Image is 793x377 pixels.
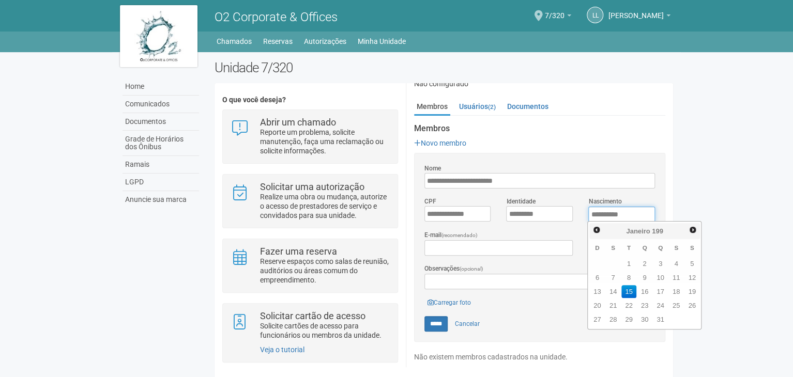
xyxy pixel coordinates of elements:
[414,139,466,147] a: Novo membro
[123,96,199,113] a: Comunicados
[260,128,390,155] p: Reporte um problema, solicite manutenção, faça uma reclamação ou solicite informações.
[590,224,602,236] a: Anterior
[441,232,478,238] span: (recomendado)
[260,192,390,220] p: Realize uma obra ou mudança, autorize o acesso de prestadores de serviço e convidados para sua un...
[120,5,197,67] img: logo.jpg
[590,299,605,312] a: 20
[690,244,694,251] span: Sábado
[231,182,389,220] a: Solicitar uma autorização Realize uma obra ou mudança, autorize o acesso de prestadores de serviç...
[123,174,199,191] a: LGPD
[358,34,406,49] a: Minha Unidade
[642,244,647,251] span: Quarta
[414,99,450,116] a: Membros
[260,321,390,340] p: Solicite cartões de acesso para funcionários ou membros da unidade.
[588,197,621,206] label: Nascimento
[595,244,599,251] span: Domingo
[637,313,652,326] a: 30
[414,124,665,133] strong: Membros
[669,299,684,312] a: 25
[304,34,346,49] a: Autorizações
[674,244,678,251] span: Sexta
[669,257,684,270] a: 4
[653,285,668,298] a: 17
[684,257,699,270] a: 5
[215,10,338,24] span: O2 Corporate & Offices
[123,156,199,174] a: Ramais
[687,224,698,236] a: Próximo
[231,311,389,340] a: Solicitar cartão de acesso Solicite cartões de acesso para funcionários ou membros da unidade.
[590,285,605,298] a: 13
[260,257,390,285] p: Reserve espaços como salas de reunião, auditórios ou áreas comum do empreendimento.
[637,271,652,284] a: 9
[217,34,252,49] a: Chamados
[684,299,699,312] a: 26
[260,181,364,192] strong: Solicitar uma autorização
[684,285,699,298] a: 19
[590,271,605,284] a: 6
[260,345,304,354] a: Veja o tutorial
[424,297,474,308] a: Carregar foto
[637,257,652,270] a: 2
[611,244,615,251] span: Segunda
[684,271,699,284] a: 12
[449,316,485,332] a: Cancelar
[658,244,663,251] span: Quinta
[653,257,668,270] a: 3
[424,230,478,240] label: E-mail
[215,60,673,75] h2: Unidade 7/320
[606,271,621,284] a: 7
[637,285,652,298] a: 16
[123,78,199,96] a: Home
[590,313,605,326] a: 27
[621,313,636,326] a: 29
[592,226,601,234] span: Anterior
[260,310,365,321] strong: Solicitar cartão de acesso
[260,117,336,128] strong: Abrir um chamado
[414,352,665,362] div: Não existem membros cadastrados na unidade.
[608,2,664,20] span: lucas leal finger
[587,7,603,23] a: ll
[222,96,398,104] h4: O que você deseja?
[123,131,199,156] a: Grade de Horários dos Ônibus
[505,99,551,114] a: Documentos
[669,285,684,298] a: 18
[653,313,668,326] a: 31
[414,79,665,88] div: Não configurado
[260,246,337,257] strong: Fazer uma reserva
[606,285,621,298] a: 14
[621,299,636,312] a: 22
[627,244,631,251] span: Terça
[626,227,650,235] span: Janeiro
[456,99,498,114] a: Usuários(2)
[424,264,483,274] label: Observações
[545,13,571,21] a: 7/320
[669,271,684,284] a: 11
[506,197,535,206] label: Identidade
[652,227,663,235] span: 199
[653,299,668,312] a: 24
[637,299,652,312] a: 23
[424,164,441,173] label: Nome
[621,271,636,284] a: 8
[689,226,697,234] span: Próximo
[545,2,565,20] span: 7/320
[608,13,670,21] a: [PERSON_NAME]
[621,285,636,298] a: 15
[488,103,496,111] small: (2)
[653,271,668,284] a: 10
[424,197,436,206] label: CPF
[606,299,621,312] a: 21
[606,313,621,326] a: 28
[123,113,199,131] a: Documentos
[123,191,199,208] a: Anuncie sua marca
[621,257,636,270] a: 1
[460,266,483,272] span: (opcional)
[263,34,293,49] a: Reservas
[231,118,389,155] a: Abrir um chamado Reporte um problema, solicite manutenção, faça uma reclamação ou solicite inform...
[231,247,389,285] a: Fazer uma reserva Reserve espaços como salas de reunião, auditórios ou áreas comum do empreendime...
